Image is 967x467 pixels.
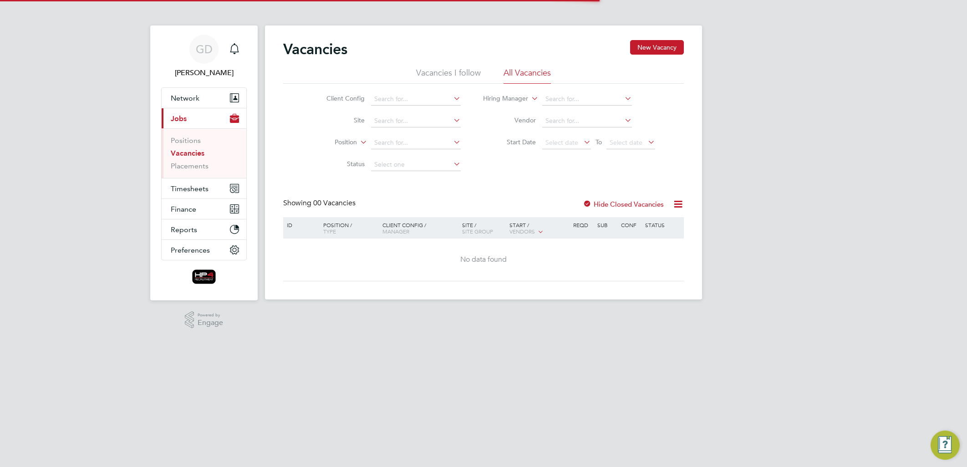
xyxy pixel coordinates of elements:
span: Network [171,94,199,102]
li: All Vacancies [504,67,551,84]
input: Search for... [371,93,461,106]
span: Timesheets [171,184,209,193]
div: No data found [285,255,682,264]
div: ID [285,217,316,233]
label: Status [312,160,365,168]
nav: Main navigation [150,25,258,300]
div: Jobs [162,128,246,178]
input: Search for... [542,93,632,106]
button: Jobs [162,108,246,128]
a: Vacancies [171,149,204,157]
input: Search for... [542,115,632,127]
h2: Vacancies [283,40,347,58]
span: Vendors [509,228,535,235]
a: Go to home page [161,269,247,284]
div: Reqd [571,217,595,233]
label: Start Date [483,138,536,146]
span: Preferences [171,246,210,254]
div: Start / [507,217,571,240]
a: Powered byEngage [185,311,224,329]
span: Gemma Deaton [161,67,247,78]
input: Search for... [371,115,461,127]
button: Reports [162,219,246,239]
button: New Vacancy [630,40,684,55]
label: Client Config [312,94,365,102]
div: Showing [283,198,357,208]
div: Client Config / [380,217,460,239]
label: Hide Closed Vacancies [583,200,664,208]
label: Hiring Manager [476,94,528,103]
span: Engage [198,319,223,327]
span: Manager [382,228,409,235]
div: Position / [316,217,380,239]
span: Site Group [462,228,493,235]
input: Search for... [371,137,461,149]
a: Positions [171,136,201,145]
div: Conf [619,217,642,233]
span: Finance [171,205,196,213]
label: Site [312,116,365,124]
span: Powered by [198,311,223,319]
button: Timesheets [162,178,246,198]
button: Finance [162,199,246,219]
a: GD[PERSON_NAME] [161,35,247,78]
label: Position [305,138,357,147]
span: Select date [545,138,578,147]
button: Engage Resource Center [931,431,960,460]
label: Vendor [483,116,536,124]
input: Select one [371,158,461,171]
span: Select date [610,138,642,147]
img: hp4recruitment-logo-retina.png [192,269,216,284]
span: Reports [171,225,197,234]
a: Placements [171,162,209,170]
span: GD [196,43,213,55]
span: 00 Vacancies [313,198,356,208]
span: To [593,136,605,148]
button: Network [162,88,246,108]
li: Vacancies I follow [416,67,481,84]
div: Sub [595,217,619,233]
button: Preferences [162,240,246,260]
span: Type [323,228,336,235]
div: Status [643,217,682,233]
span: Jobs [171,114,187,123]
div: Site / [460,217,508,239]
